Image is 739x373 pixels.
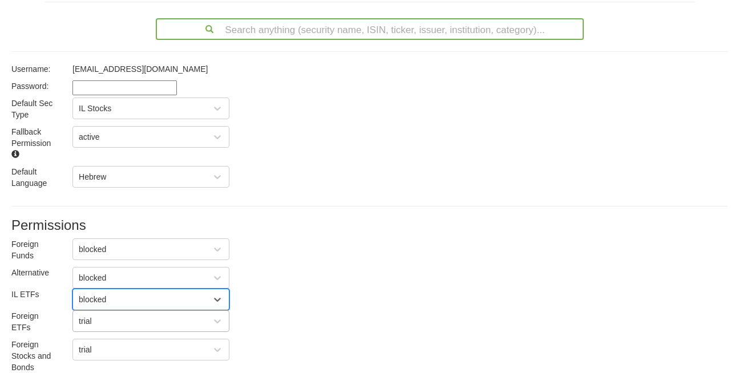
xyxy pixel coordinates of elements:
div: Hebrew [79,171,106,183]
p: Foreign ETFs [11,310,55,333]
div: Search anything (security name, ISIN, ticker, issuer, institution, category)... [157,19,583,39]
p: Foreign Funds [11,238,55,261]
h3: Permissions [11,218,728,233]
div: blocked [79,272,106,283]
p: Default Sec Type [11,98,55,120]
p: Alternative [11,267,55,278]
div: active [79,131,100,143]
p: Password: [11,80,55,92]
div: blocked [79,294,106,305]
p: Fallback Permission [11,126,55,160]
p: [EMAIL_ADDRESS][DOMAIN_NAME] [72,63,300,75]
p: Default Language [11,166,55,189]
div: IL Stocks [79,103,111,114]
div: trial [79,315,92,327]
div: Username: [3,63,64,75]
p: IL ETFs [11,289,55,300]
p: Foreign Stocks and Bonds [11,339,55,373]
div: blocked [79,244,106,255]
div: trial [79,344,92,355]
